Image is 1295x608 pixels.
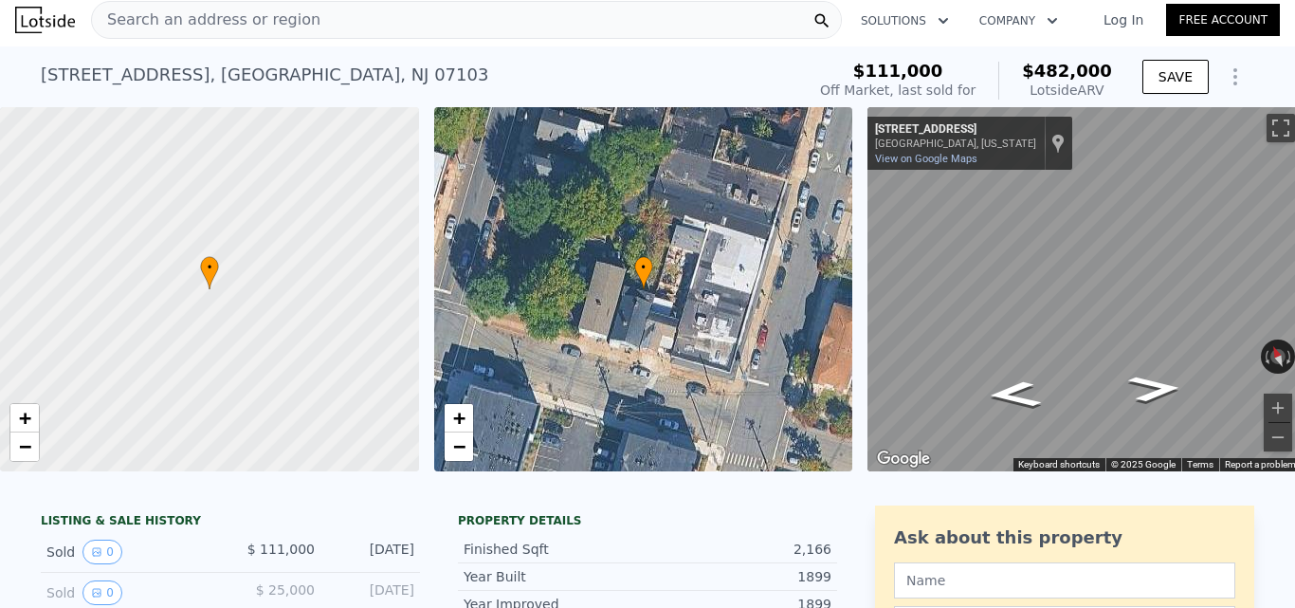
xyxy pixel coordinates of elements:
a: Terms [1187,459,1213,470]
span: $482,000 [1022,61,1112,81]
button: Zoom in [1264,394,1292,422]
div: [STREET_ADDRESS] [875,122,1036,138]
path: Go East, 19th Ave [1105,369,1205,408]
div: Ask about this property [894,525,1235,551]
span: − [452,434,465,458]
div: LISTING & SALE HISTORY [41,513,420,532]
button: Show Options [1216,58,1254,96]
div: Sold [46,540,215,564]
button: View historical data [82,580,122,605]
button: View historical data [82,540,122,564]
div: [GEOGRAPHIC_DATA], [US_STATE] [875,138,1036,150]
button: Rotate counterclockwise [1261,340,1271,374]
a: View on Google Maps [875,153,977,165]
div: [STREET_ADDRESS] , [GEOGRAPHIC_DATA] , NJ 07103 [41,62,488,88]
path: Go West, 19th Ave [964,375,1064,414]
img: Google [872,447,935,471]
span: © 2025 Google [1111,459,1176,470]
button: Rotate clockwise [1285,340,1295,374]
a: Zoom in [10,404,39,433]
button: Zoom out [1264,423,1292,451]
input: Name [894,562,1235,599]
a: Log In [1081,10,1166,29]
div: • [200,256,219,289]
span: $ 111,000 [247,542,315,557]
button: SAVE [1142,60,1209,94]
div: Sold [46,580,215,605]
button: Solutions [846,4,964,38]
a: Free Account [1166,4,1280,36]
div: [DATE] [330,540,414,564]
div: 2,166 [647,540,831,559]
span: + [19,406,31,430]
span: • [634,259,653,276]
span: Search an address or region [92,9,320,31]
div: 1899 [647,567,831,586]
div: Finished Sqft [464,540,647,559]
a: Open this area in Google Maps (opens a new window) [872,447,935,471]
span: − [19,434,31,458]
div: Year Built [464,567,647,586]
button: Reset the view [1265,339,1291,376]
span: + [452,406,465,430]
div: • [634,256,653,289]
button: Company [964,4,1073,38]
div: Property details [458,513,837,528]
img: Lotside [15,7,75,33]
button: Toggle fullscreen view [1267,114,1295,142]
a: Show location on map [1051,133,1065,154]
a: Zoom out [10,433,39,461]
div: Lotside ARV [1022,81,1112,100]
button: Keyboard shortcuts [1018,458,1100,471]
div: Off Market, last sold for [820,81,976,100]
div: [DATE] [330,580,414,605]
a: Zoom in [445,404,473,433]
span: $ 25,000 [256,582,315,598]
span: • [200,259,219,276]
a: Zoom out [445,433,473,461]
span: $111,000 [853,61,943,81]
